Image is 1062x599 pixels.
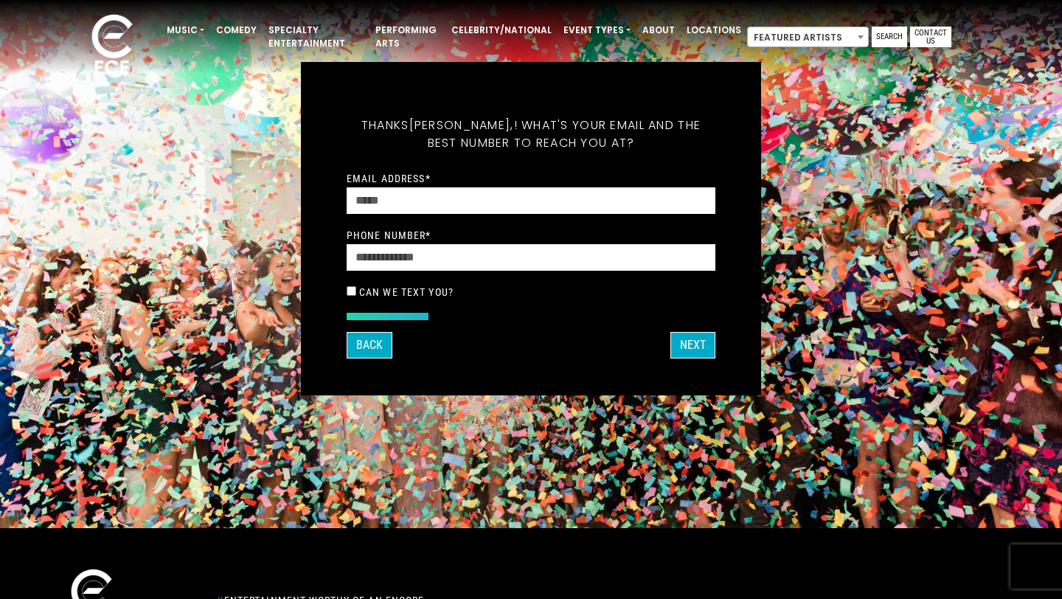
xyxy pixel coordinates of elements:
[210,18,263,43] a: Comedy
[747,27,869,47] span: Featured Artists
[681,18,747,43] a: Locations
[748,27,868,48] span: Featured Artists
[347,332,392,359] button: Back
[347,99,715,170] h5: Thanks ! What's your email and the best number to reach you at?
[263,18,369,56] a: Specialty Entertainment
[872,27,907,47] a: Search
[369,18,445,56] a: Performing Arts
[558,18,636,43] a: Event Types
[347,172,431,185] label: Email Address
[359,285,454,299] label: Can we text you?
[910,27,951,47] a: Contact Us
[670,332,715,359] button: Next
[636,18,681,43] a: About
[409,117,514,134] span: [PERSON_NAME],
[161,18,210,43] a: Music
[75,10,149,82] img: ece_new_logo_whitev2-1.png
[445,18,558,43] a: Celebrity/National
[347,229,431,242] label: Phone Number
